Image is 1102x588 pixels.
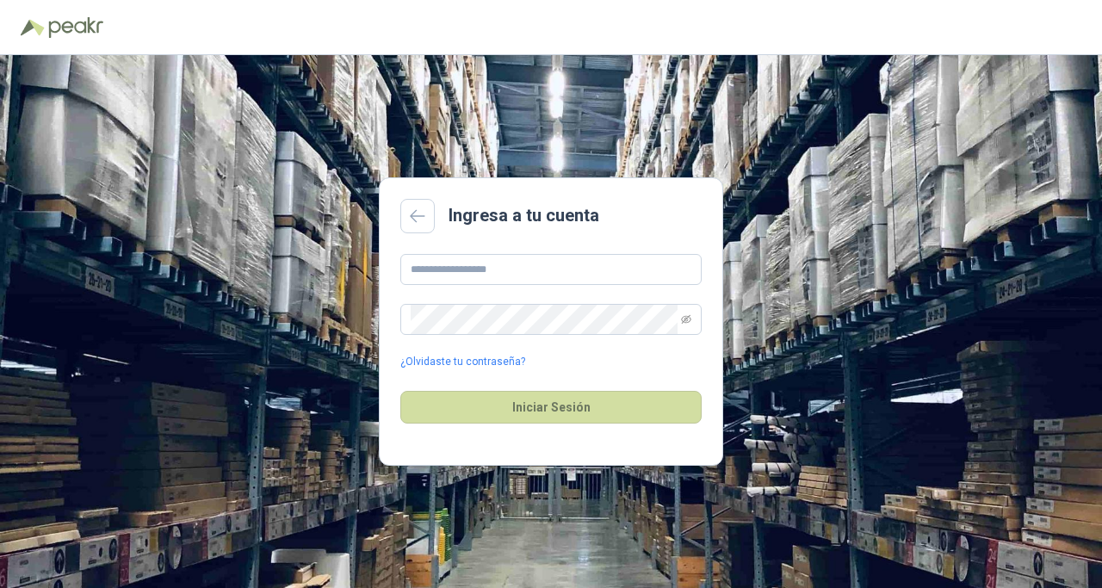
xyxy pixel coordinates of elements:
[400,391,702,424] button: Iniciar Sesión
[681,314,691,325] span: eye-invisible
[21,19,45,36] img: Logo
[449,202,599,229] h2: Ingresa a tu cuenta
[48,17,103,38] img: Peakr
[400,354,525,370] a: ¿Olvidaste tu contraseña?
